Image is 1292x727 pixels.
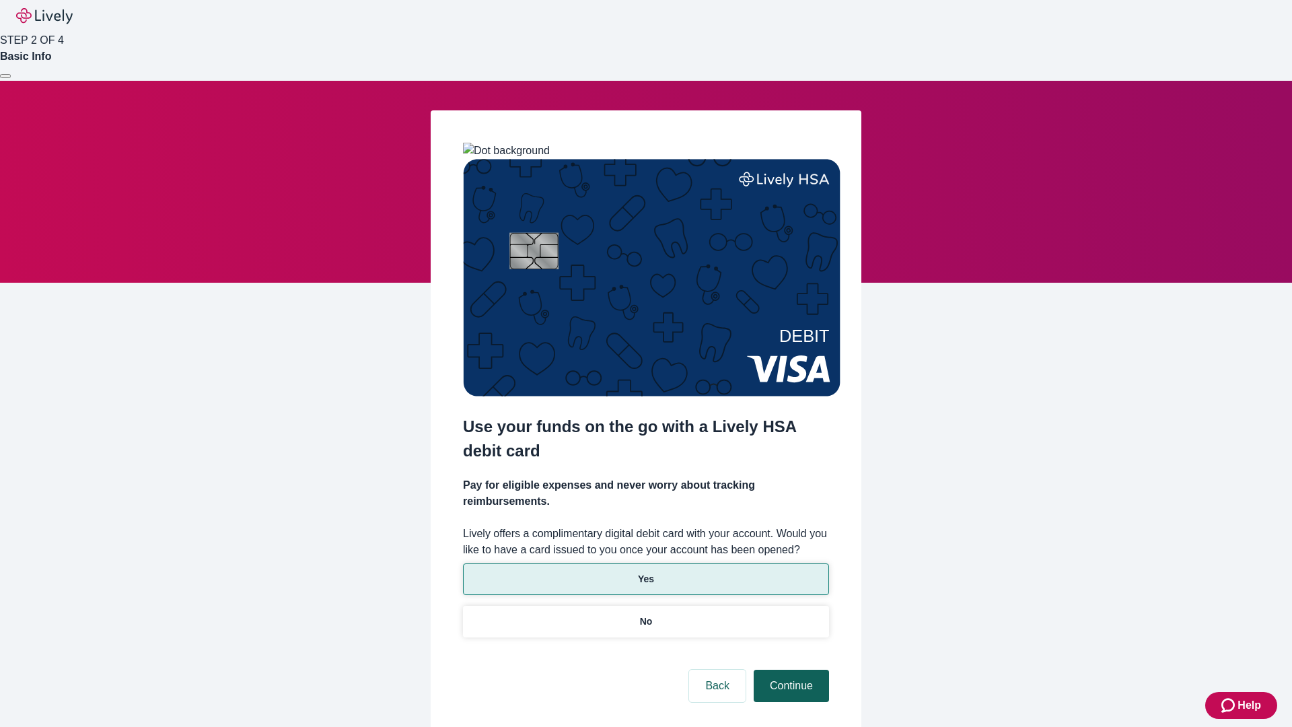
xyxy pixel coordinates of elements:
[640,615,653,629] p: No
[754,670,829,702] button: Continue
[638,572,654,586] p: Yes
[16,8,73,24] img: Lively
[463,606,829,637] button: No
[463,143,550,159] img: Dot background
[1237,697,1261,714] span: Help
[463,159,840,396] img: Debit card
[689,670,746,702] button: Back
[463,526,829,558] label: Lively offers a complimentary digital debit card with your account. Would you like to have a card...
[463,563,829,595] button: Yes
[1221,697,1237,714] svg: Zendesk support icon
[1205,692,1277,719] button: Zendesk support iconHelp
[463,477,829,510] h4: Pay for eligible expenses and never worry about tracking reimbursements.
[463,415,829,463] h2: Use your funds on the go with a Lively HSA debit card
